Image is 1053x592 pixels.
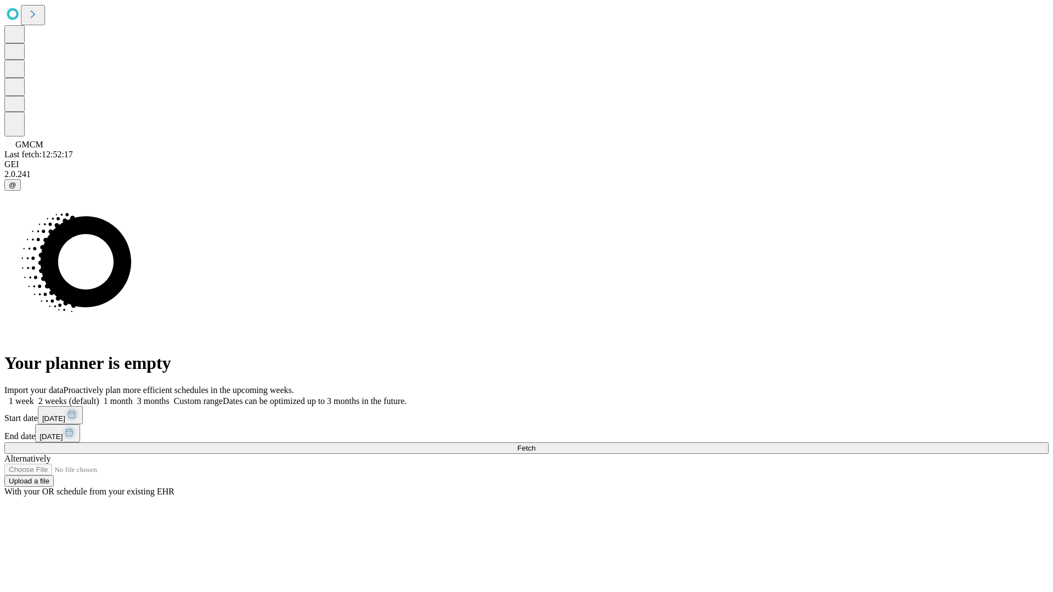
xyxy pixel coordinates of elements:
[4,442,1049,454] button: Fetch
[4,424,1049,442] div: End date
[223,396,406,406] span: Dates can be optimized up to 3 months in the future.
[4,406,1049,424] div: Start date
[4,150,73,159] span: Last fetch: 12:52:17
[4,487,174,496] span: With your OR schedule from your existing EHR
[4,353,1049,373] h1: Your planner is empty
[9,396,34,406] span: 1 week
[9,181,16,189] span: @
[15,140,43,149] span: GMCM
[104,396,133,406] span: 1 month
[39,432,63,441] span: [DATE]
[4,475,54,487] button: Upload a file
[38,406,83,424] button: [DATE]
[4,385,64,395] span: Import your data
[38,396,99,406] span: 2 weeks (default)
[64,385,294,395] span: Proactively plan more efficient schedules in the upcoming weeks.
[42,414,65,423] span: [DATE]
[35,424,80,442] button: [DATE]
[137,396,169,406] span: 3 months
[174,396,223,406] span: Custom range
[4,179,21,191] button: @
[4,454,50,463] span: Alternatively
[517,444,535,452] span: Fetch
[4,169,1049,179] div: 2.0.241
[4,160,1049,169] div: GEI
